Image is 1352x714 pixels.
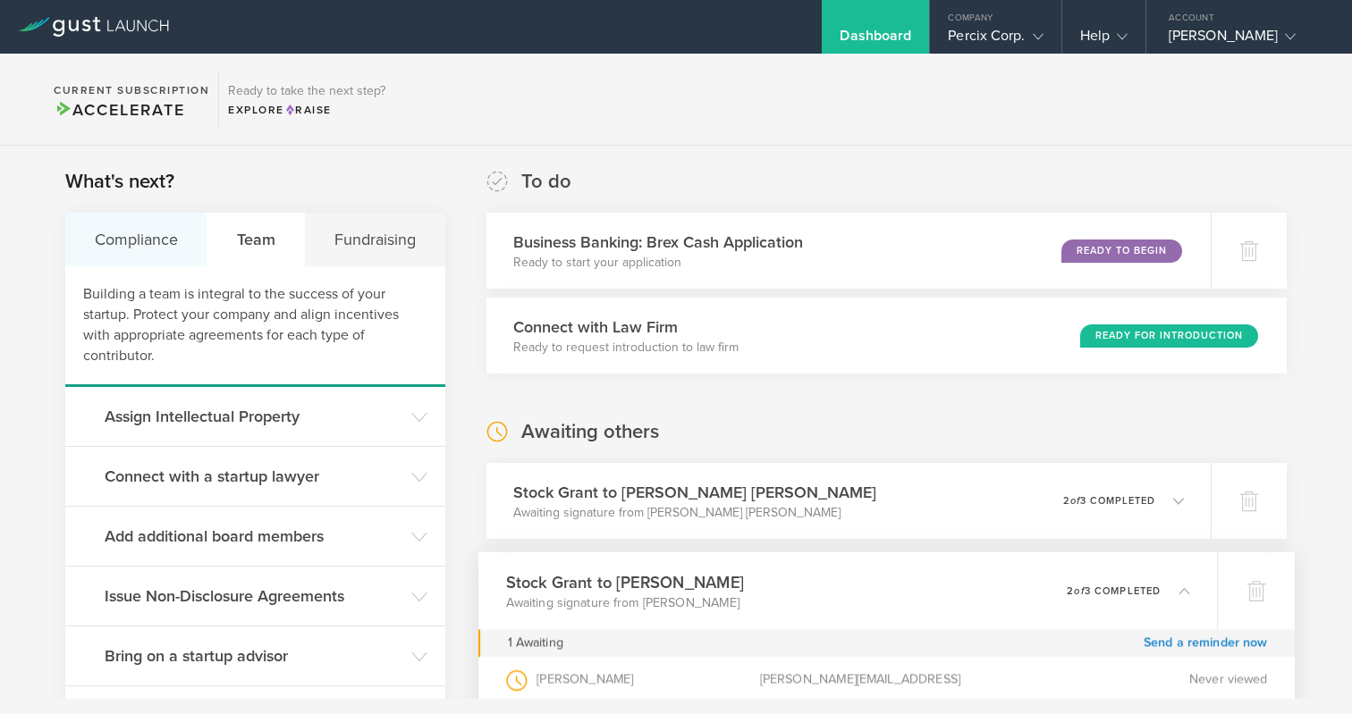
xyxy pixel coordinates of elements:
em: of [1074,584,1084,596]
div: Help [1080,27,1128,54]
p: Awaiting signature from [PERSON_NAME] [PERSON_NAME] [513,504,876,522]
div: [PERSON_NAME][EMAIL_ADDRESS] [759,657,1013,702]
h2: To do [521,169,571,195]
div: Connect with Law FirmReady to request introduction to law firmReady for Introduction [486,298,1287,374]
h3: Stock Grant to [PERSON_NAME] [505,570,743,594]
div: [PERSON_NAME] [505,657,759,702]
div: Business Banking: Brex Cash ApplicationReady to start your applicationReady to Begin [486,213,1211,289]
p: Awaiting signature from [PERSON_NAME] [505,593,743,611]
a: Send a reminder now [1144,629,1268,657]
div: Never viewed [1013,657,1267,702]
div: Dashboard [840,27,911,54]
span: Raise [284,104,332,116]
div: Fundraising [305,213,444,266]
h3: Bring on a startup advisor [105,644,402,668]
h3: Business Banking: Brex Cash Application [513,231,803,254]
p: 2 3 completed [1063,496,1155,506]
h3: Connect with a startup lawyer [105,465,402,488]
h2: Awaiting others [521,419,659,445]
h3: Assign Intellectual Property [105,405,402,428]
div: 1 Awaiting [507,629,562,657]
h3: Connect with Law Firm [513,315,739,339]
p: 2 3 completed [1067,585,1161,595]
h3: Ready to take the next step? [228,85,385,97]
h3: Add additional board members [105,525,402,548]
p: Ready to request introduction to law firm [513,339,739,357]
h2: What's next? [65,169,174,195]
div: Ready for Introduction [1080,324,1258,348]
div: [PERSON_NAME] [1169,27,1321,54]
h3: Stock Grant to [PERSON_NAME] [PERSON_NAME] [513,481,876,504]
h3: Issue Non-Disclosure Agreements [105,584,402,608]
span: Accelerate [54,100,184,120]
div: Compliance [65,213,207,266]
div: Ready to take the next step?ExploreRaise [218,71,394,127]
p: Ready to start your application [513,254,803,272]
div: Percix Corp. [948,27,1043,54]
iframe: Chat Widget [1263,628,1352,714]
em: of [1070,495,1080,507]
div: Building a team is integral to the success of your startup. Protect your company and align incent... [65,266,445,387]
h2: Current Subscription [54,85,209,96]
div: Team [207,213,305,266]
div: Ready to Begin [1061,239,1182,263]
div: Explore [228,102,385,118]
